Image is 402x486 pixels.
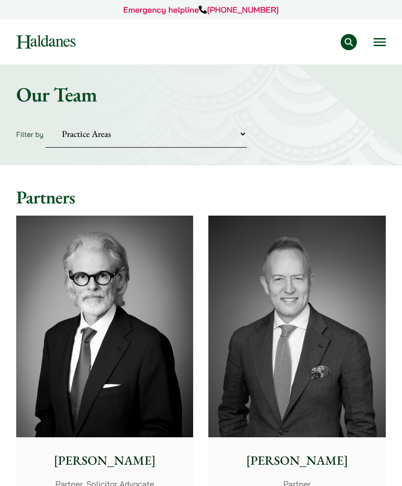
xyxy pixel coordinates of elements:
[23,452,186,470] p: [PERSON_NAME]
[16,130,44,139] label: Filter by
[16,82,386,107] h1: Our Team
[123,5,279,15] a: Emergency helpline[PHONE_NUMBER]
[374,38,386,46] button: Open menu
[216,452,379,470] p: [PERSON_NAME]
[16,187,386,209] h2: Partners
[16,35,76,49] img: Logo of Haldanes
[341,34,357,50] button: Search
